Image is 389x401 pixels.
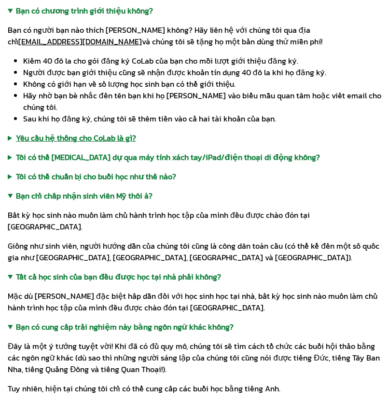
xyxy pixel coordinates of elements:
font: Không có giới hạn về số lượng học sinh bạn có thể giới thiệu. [23,78,236,90]
font: Sau khi họ đăng ký, chúng tôi sẽ thêm tiền vào cả hai tài khoản của bạn. [23,113,276,124]
summary: Tất cả học sinh của bạn đều được học tại nhà phải không? [8,271,381,282]
font: Tất cả học sinh của bạn đều được học tại nhà phải không? [16,271,221,282]
font: Mặc dù [PERSON_NAME] đặc biệt hấp dẫn đối với học sinh học tại nhà, bất kỳ học sinh nào muốn làm ... [8,290,377,313]
font: Bạn có người bạn nào thích [PERSON_NAME] không? Hãy liên hệ với chúng tôi qua địa chỉ [8,24,310,47]
font: Bạn có chương trình giới thiệu không? [16,5,153,16]
font: Tôi có thể chuẩn bị cho buổi học như thế nào? [16,171,176,182]
summary: Bạn có chương trình giới thiệu không? [8,5,381,16]
summary: Bạn chỉ chấp nhận sinh viên Mỹ thôi à? [8,190,381,201]
font: Yêu cầu hệ thống cho CoLab là gì? [16,132,136,144]
font: Bất kỳ học sinh nào muốn làm chủ hành trình học tập của mình đều được chào đón tại [GEOGRAPHIC_DA... [8,209,310,232]
summary: Bạn có cung cấp trải nghiệm này bằng ngôn ngữ khác không? [8,321,381,333]
font: Giống như sinh viên, người hướng dẫn của chúng tôi cũng là công dân toàn cầu (có thể kể đến một s... [8,240,379,263]
summary: Yêu cầu hệ thống cho CoLab là gì? [8,132,381,144]
font: Bạn có cung cấp trải nghiệm này bằng ngôn ngữ khác không? [16,321,234,333]
font: Đây là một ý tưởng tuyệt vời! Khi đã có đủ quy mô, chúng tôi sẽ tìm cách tổ chức các buổi hội thả... [8,340,380,375]
summary: Tôi có thể chuẩn bị cho buổi học như thế nào? [8,171,381,182]
font: Người được bạn giới thiệu cũng sẽ nhận được khoản tín dụng 40 đô la khi họ đăng ký. [23,67,326,78]
summary: Tôi có thể [MEDICAL_DATA] dự qua máy tính xách tay/iPad/điện thoại di động không? [8,151,381,163]
font: Kiếm 40 đô la cho gói đăng ký CoLab của bạn cho mỗi lượt giới thiệu đăng ký. [23,55,298,67]
font: Tuy nhiên, hiện tại chúng tôi chỉ có thể cung cấp các buổi học bằng tiếng Anh. [8,383,280,394]
font: Hãy nhờ bạn bè nhắc đến tên bạn khi họ [PERSON_NAME] vào biểu mẫu quan tâm hoặc viết email cho ch... [23,90,381,113]
font: Tôi có thể [MEDICAL_DATA] dự qua máy tính xách tay/iPad/điện thoại di động không? [16,151,320,163]
a: [EMAIL_ADDRESS][DOMAIN_NAME] [18,36,142,47]
font: Bạn chỉ chấp nhận sinh viên Mỹ thôi à? [16,190,153,201]
font: và chúng tôi sẽ tặng họ một bản dùng thử miễn phí! [142,36,322,47]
